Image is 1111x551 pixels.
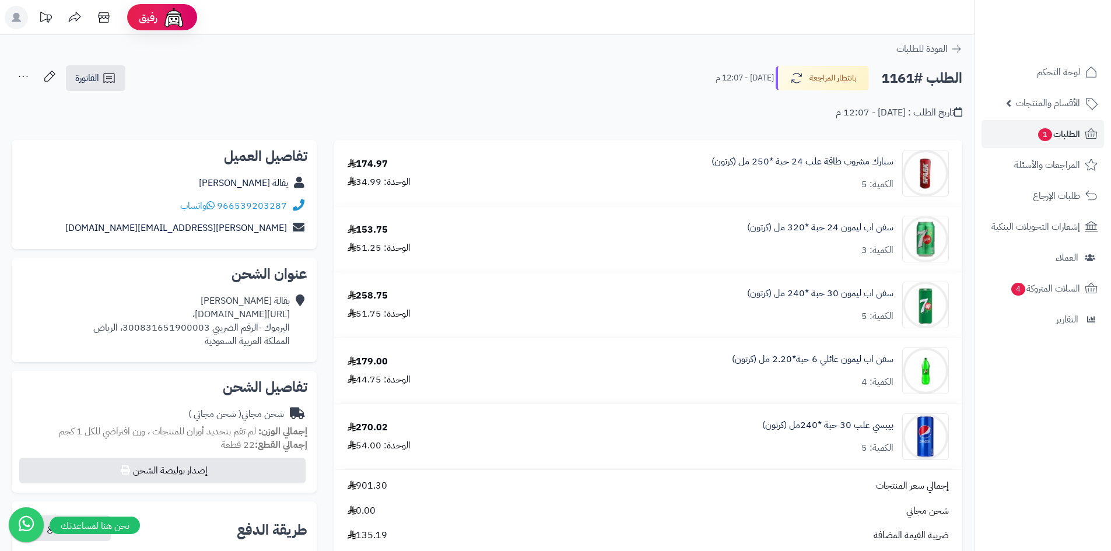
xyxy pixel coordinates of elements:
div: الوحدة: 44.75 [348,373,411,387]
img: 1747517517-f85b5201-d493-429b-b138-9978c401-90x90.jpg [903,150,948,196]
span: لوحة التحكم [1037,64,1080,80]
h2: تفاصيل الشحن [21,380,307,394]
small: 22 قطعة [221,438,307,452]
a: بيبسي علب 30 حبة *240مل (كرتون) [762,419,893,432]
div: الوحدة: 51.25 [348,241,411,255]
div: الوحدة: 34.99 [348,176,411,189]
div: الكمية: 5 [861,441,893,455]
a: سفن اب ليمون 30 حبة *240 مل (كرتون) [747,287,893,300]
a: 966539203287 [217,199,287,213]
a: العودة للطلبات [896,42,962,56]
div: 153.75 [348,223,388,237]
small: [DATE] - 12:07 م [716,72,774,84]
div: بقالة [PERSON_NAME] [URL][DOMAIN_NAME]، اليرموك -الرقم الضريبي 300831651900003، الرياض المملكة ال... [93,294,290,348]
div: 179.00 [348,355,388,368]
a: المراجعات والأسئلة [982,151,1104,179]
span: 901.30 [348,479,387,493]
div: شحن مجاني [188,408,284,421]
span: رفيق [139,10,157,24]
img: 1747541124-caa6673e-b677-477c-bbb4-b440b79b-90x90.jpg [903,282,948,328]
span: 4 [1011,283,1025,296]
a: التقارير [982,306,1104,334]
span: 0.00 [348,504,376,518]
span: إشعارات التحويلات البنكية [991,219,1080,235]
span: الفاتورة [75,71,99,85]
a: إشعارات التحويلات البنكية [982,213,1104,241]
a: سفن اب ليمون 24 حبة *320 مل (كرتون) [747,221,893,234]
a: سفن اب ليمون عائلي 6 حبة*2.20 مل (كرتون) [732,353,893,366]
span: إجمالي سعر المنتجات [876,479,949,493]
span: ضريبة القيمة المضافة [874,529,949,542]
h2: تفاصيل العميل [21,149,307,163]
a: الطلبات1 [982,120,1104,148]
h2: طريقة الدفع [237,523,307,537]
img: 1747594376-51AM5ZU19WL._AC_SL1500-90x90.jpg [903,413,948,460]
div: الكمية: 4 [861,375,893,389]
div: الكمية: 5 [861,310,893,323]
a: تحديثات المنصة [31,6,60,32]
span: السلات المتروكة [1010,280,1080,297]
span: 1 [1038,128,1052,141]
div: تاريخ الطلب : [DATE] - 12:07 م [836,106,962,120]
h2: الطلب #1161 [881,66,962,90]
div: 174.97 [348,157,388,171]
span: المراجعات والأسئلة [1014,157,1080,173]
span: العودة للطلبات [896,42,948,56]
div: 258.75 [348,289,388,303]
strong: إجمالي القطع: [255,438,307,452]
button: إصدار بوليصة الشحن [19,458,306,483]
span: نسخ رابط الدفع [47,521,101,535]
div: الكمية: 5 [861,178,893,191]
span: طلبات الإرجاع [1033,188,1080,204]
span: التقارير [1056,311,1078,328]
span: الأقسام والمنتجات [1016,95,1080,111]
button: بانتظار المراجعة [776,66,869,90]
div: 270.02 [348,421,388,434]
h2: عنوان الشحن [21,267,307,281]
span: لم تقم بتحديد أوزان للمنتجات ، وزن افتراضي للكل 1 كجم [59,424,256,438]
a: السلات المتروكة4 [982,275,1104,303]
a: سبارك مشروب طاقة علب 24 حبة *250 مل (كرتون) [712,155,893,169]
a: طلبات الإرجاع [982,182,1104,210]
a: واتساب [180,199,215,213]
a: الفاتورة [66,65,125,91]
img: 1747541306-e6e5e2d5-9b67-463e-b81b-59a02ee4-90x90.jpg [903,348,948,394]
span: شحن مجاني [906,504,949,518]
a: بقالة [PERSON_NAME] [199,176,288,190]
div: الوحدة: 54.00 [348,439,411,452]
div: الكمية: 3 [861,244,893,257]
a: العملاء [982,244,1104,272]
img: 1747540602-UsMwFj3WdUIJzISPTZ6ZIXs6lgAaNT6J-90x90.jpg [903,216,948,262]
a: [PERSON_NAME][EMAIL_ADDRESS][DOMAIN_NAME] [65,221,287,235]
a: لوحة التحكم [982,58,1104,86]
span: ( شحن مجاني ) [188,407,241,421]
button: نسخ رابط الدفع [23,515,111,541]
span: الطلبات [1037,126,1080,142]
strong: إجمالي الوزن: [258,424,307,438]
div: الوحدة: 51.75 [348,307,411,321]
img: ai-face.png [162,6,185,29]
span: 135.19 [348,529,387,542]
span: العملاء [1056,250,1078,266]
